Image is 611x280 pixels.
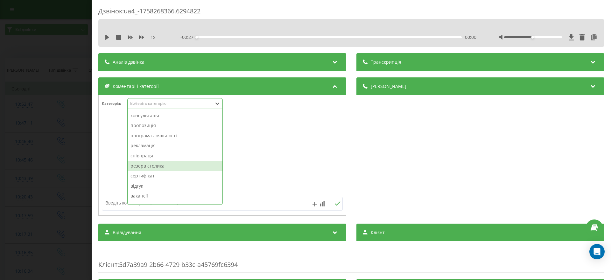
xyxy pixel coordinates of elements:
[128,120,222,131] div: пропозиція
[195,36,198,39] div: Accessibility label
[128,140,222,151] div: рекламація
[589,244,605,259] div: Open Intercom Messenger
[128,191,222,201] div: вакансії
[98,248,604,273] div: : 5d7a39a9-2b66-4729-b33c-a45769fc6394
[98,260,117,269] span: Клієнт
[128,111,222,121] div: консультація
[102,101,127,106] h4: Категорія :
[531,36,534,39] div: Accessibility label
[371,59,401,65] span: Транскрипція
[130,101,210,106] div: Виберіть категорію
[98,7,604,19] div: Дзвінок : ua4_-1758268366.6294822
[113,229,141,236] span: Відвідування
[128,151,222,161] div: співпраця
[371,229,385,236] span: Клієнт
[180,34,197,40] span: - 00:27
[151,34,155,40] span: 1 x
[113,59,144,65] span: Аналіз дзвінка
[113,83,159,90] span: Коментарі і категорії
[128,161,222,171] div: резерв столика
[128,131,222,141] div: програма лояльності
[465,34,476,40] span: 00:00
[128,181,222,191] div: відгук
[128,201,222,211] div: дегустації/навчання/івенти
[371,83,406,90] span: [PERSON_NAME]
[128,171,222,181] div: сертифікат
